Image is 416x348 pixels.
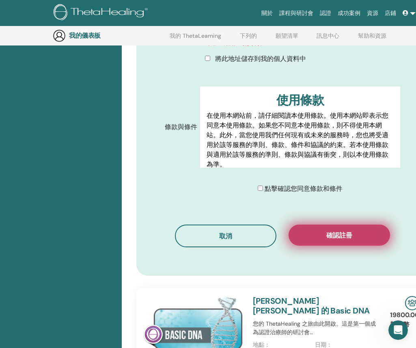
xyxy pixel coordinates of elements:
font: 課程與研討會 [279,10,313,16]
font: 店鋪 [385,10,396,16]
font: 您的 ThetaHealing 之旅由此開啟。這是第一個成為認證治療師的研討會… [253,320,376,336]
button: 取消 [175,225,276,247]
img: logo.png [54,4,151,22]
font: 我的儀表板 [69,31,101,40]
a: 關於 [258,6,276,21]
a: 幫助和資源 [358,32,386,45]
font: 使用條款 [276,92,324,108]
font: 關於 [261,10,273,16]
font: 郵遞區號欄位為必填項 [205,39,262,47]
a: 我的 ThetaLearning [170,32,221,45]
a: 店鋪 [382,6,399,21]
a: [PERSON_NAME] [PERSON_NAME] 的 Basic DNA [253,296,370,316]
font: 訊息中心 [317,32,339,39]
font: 認證 [320,10,331,16]
font: 幫助和資源 [358,32,386,39]
font: 下列的 [240,32,257,39]
font: 資源 [367,10,378,16]
a: 下列的 [240,32,257,45]
font: 在使用本網站前，請仔細閱讀本使用條款。使用本網站即表示您同意本使用條款。如果您不同意本使用條款，則不得使用本網站。此外，當您使用我們任何現有或未來的服務時，您也將受適用於該等服務的準則、條款、條... [207,111,388,169]
font: 願望清單 [276,32,298,39]
a: 認證 [317,6,334,21]
a: 訊息中心 [317,32,339,45]
font: 將此地址儲存到我的個人資料中 [215,54,306,63]
font: 取消 [219,232,232,240]
a: 願望清單 [276,32,298,45]
a: 成功案例 [334,6,364,21]
font: 點擊確認您同意條款和條件 [265,184,343,193]
font: 確認註冊 [326,231,352,240]
button: 確認註冊 [289,225,390,246]
img: generic-user-icon.jpg [53,29,66,42]
font: 成功案例 [338,10,360,16]
a: 課程與研討會 [276,6,317,21]
iframe: 對講機即時聊天 [388,320,408,340]
font: 我的 ThetaLearning [170,32,221,39]
a: 資源 [364,6,382,21]
font: 條款與條件 [165,123,197,131]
